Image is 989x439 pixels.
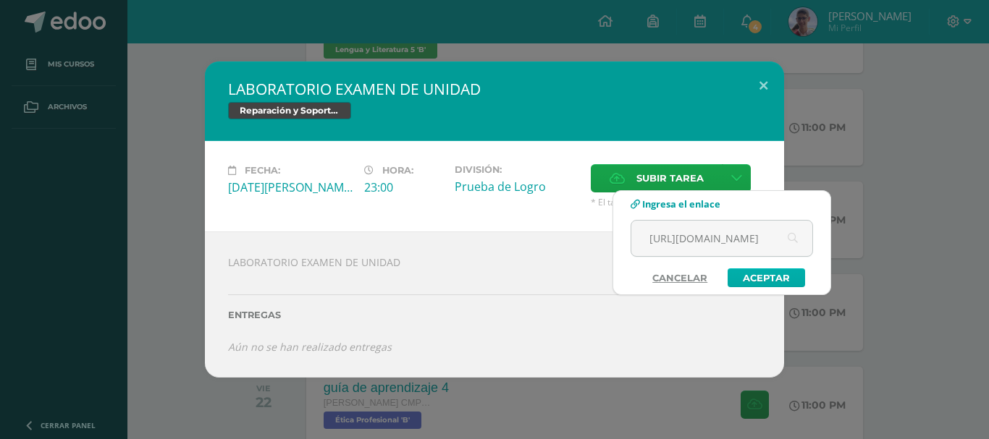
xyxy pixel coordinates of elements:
[642,197,720,210] span: Ingresa el enlace
[455,164,579,175] label: División:
[364,179,443,195] div: 23:00
[382,165,413,176] span: Hora:
[631,221,812,256] input: Ej. www.google.com
[636,165,704,192] span: Subir tarea
[228,79,761,99] h2: LABORATORIO EXAMEN DE UNIDAD
[455,179,579,195] div: Prueba de Logro
[743,61,784,111] button: Close (Esc)
[728,268,805,287] a: Aceptar
[228,310,761,320] label: Entregas
[228,179,353,195] div: [DATE][PERSON_NAME]
[228,340,392,354] i: Aún no se han realizado entregas
[205,231,784,378] div: LABORATORIO EXAMEN DE UNIDAD
[245,165,280,176] span: Fecha:
[228,102,351,119] span: Reparación y Soporte Técnico CISCO
[591,196,761,208] span: * El tamaño máximo permitido es 50 MB
[638,268,722,287] a: Cancelar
